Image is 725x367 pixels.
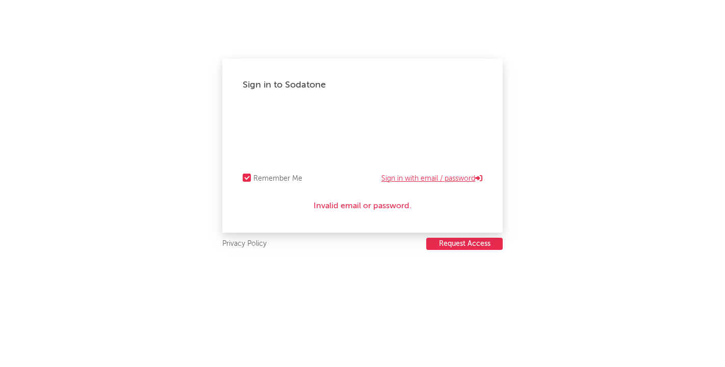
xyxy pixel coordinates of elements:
a: Request Access [426,238,503,250]
div: Sign in to Sodatone [243,79,482,91]
div: Invalid email or password. [243,200,482,212]
a: Sign in with email / password [381,173,482,185]
button: Request Access [426,238,503,250]
div: Remember Me [253,173,302,185]
a: Privacy Policy [222,238,267,250]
